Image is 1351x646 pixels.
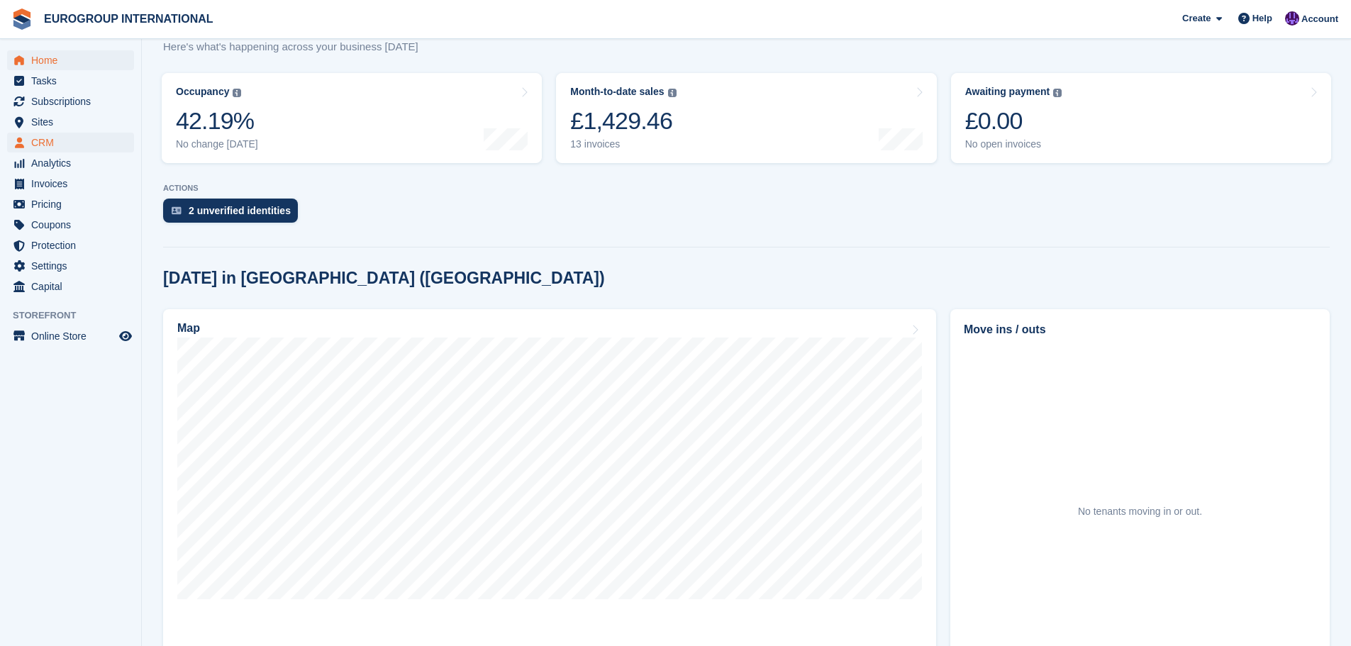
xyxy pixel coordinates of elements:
[31,133,116,152] span: CRM
[1053,89,1062,97] img: icon-info-grey-7440780725fd019a000dd9b08b2336e03edf1995a4989e88bcd33f0948082b44.svg
[570,106,676,135] div: £1,429.46
[556,73,936,163] a: Month-to-date sales £1,429.46 13 invoices
[31,153,116,173] span: Analytics
[31,256,116,276] span: Settings
[1301,12,1338,26] span: Account
[176,138,258,150] div: No change [DATE]
[38,7,219,30] a: EUROGROUP INTERNATIONAL
[31,91,116,111] span: Subscriptions
[163,39,443,55] p: Here's what's happening across your business [DATE]
[964,321,1316,338] h2: Move ins / outs
[965,86,1050,98] div: Awaiting payment
[7,277,134,296] a: menu
[7,256,134,276] a: menu
[7,112,134,132] a: menu
[7,174,134,194] a: menu
[31,71,116,91] span: Tasks
[965,106,1062,135] div: £0.00
[172,206,182,215] img: verify_identity-adf6edd0f0f0b5bbfe63781bf79b02c33cf7c696d77639b501bdc392416b5a36.svg
[1252,11,1272,26] span: Help
[31,277,116,296] span: Capital
[31,50,116,70] span: Home
[1285,11,1299,26] img: Calvin Tickner
[176,86,229,98] div: Occupancy
[31,194,116,214] span: Pricing
[11,9,33,30] img: stora-icon-8386f47178a22dfd0bd8f6a31ec36ba5ce8667c1dd55bd0f319d3a0aa187defe.svg
[163,199,305,230] a: 2 unverified identities
[117,328,134,345] a: Preview store
[31,174,116,194] span: Invoices
[162,73,542,163] a: Occupancy 42.19% No change [DATE]
[233,89,241,97] img: icon-info-grey-7440780725fd019a000dd9b08b2336e03edf1995a4989e88bcd33f0948082b44.svg
[189,205,291,216] div: 2 unverified identities
[31,235,116,255] span: Protection
[31,112,116,132] span: Sites
[951,73,1331,163] a: Awaiting payment £0.00 No open invoices
[163,184,1330,193] p: ACTIONS
[31,326,116,346] span: Online Store
[163,269,605,288] h2: [DATE] in [GEOGRAPHIC_DATA] ([GEOGRAPHIC_DATA])
[176,106,258,135] div: 42.19%
[7,215,134,235] a: menu
[570,86,664,98] div: Month-to-date sales
[965,138,1062,150] div: No open invoices
[177,322,200,335] h2: Map
[1182,11,1211,26] span: Create
[7,326,134,346] a: menu
[7,91,134,111] a: menu
[7,133,134,152] a: menu
[7,235,134,255] a: menu
[31,215,116,235] span: Coupons
[7,153,134,173] a: menu
[13,308,141,323] span: Storefront
[570,138,676,150] div: 13 invoices
[7,71,134,91] a: menu
[7,50,134,70] a: menu
[668,89,677,97] img: icon-info-grey-7440780725fd019a000dd9b08b2336e03edf1995a4989e88bcd33f0948082b44.svg
[7,194,134,214] a: menu
[1078,504,1202,519] div: No tenants moving in or out.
